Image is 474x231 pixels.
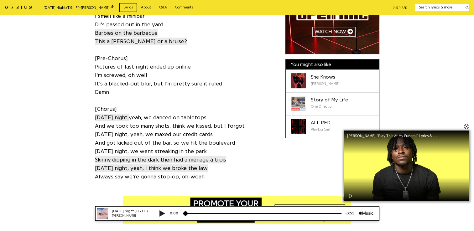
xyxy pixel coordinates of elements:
div: [PERSON_NAME] “Play This At My Funeral” Lyrics & Meaning | Genius Verified [347,134,444,138]
a: [DATE] night, [95,113,129,121]
a: Barbies on the barbecueThis a [PERSON_NAME] or a bruise? [95,28,187,45]
a: Cover art for She Knows by J. ColeShe Knows[PERSON_NAME] [286,69,379,92]
div: [DATE] Night (T.G.I.F.) - [PERSON_NAME] [44,4,114,10]
div: [PERSON_NAME] [311,81,340,86]
div: Cover art for ALL RED by Playboi Carti [291,119,306,134]
div: Playboi Carti [311,126,331,132]
div: Story of My Life [311,96,348,104]
a: Cover art for Story of My Life by One DirectionStory of My LifeOne Direction [286,92,379,115]
span: Barbies on the barbecue This a [PERSON_NAME] or a bruise? [95,29,187,45]
iframe: Advertisement [123,196,351,224]
a: Skinny dipping in the dark then had a ménage à trois [95,155,226,164]
span: [DATE] night, [95,114,129,121]
a: Cover art for ALL RED by Playboi CartiALL REDPlayboi Carti [286,115,379,138]
a: [DATE] night, yeah, I think we broke the law [95,164,208,172]
div: One Direction [311,104,348,109]
div: -3:51 [252,5,269,10]
div: Cover art for She Knows by J. Cole [291,73,306,88]
a: Comments [171,3,197,12]
button: Sign Up [393,5,408,10]
div: ALL RED [311,119,331,126]
span: Skinny dipping in the dark then had a ménage à trois [95,156,226,163]
a: Lyrics [119,3,137,12]
div: She Knows [311,73,340,81]
div: You might also like [286,59,379,69]
div: Cover art for Story of My Life by One Direction [291,96,306,111]
a: About [137,3,155,12]
a: Q&A [155,3,171,12]
input: Search lyrics & more [415,5,462,10]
